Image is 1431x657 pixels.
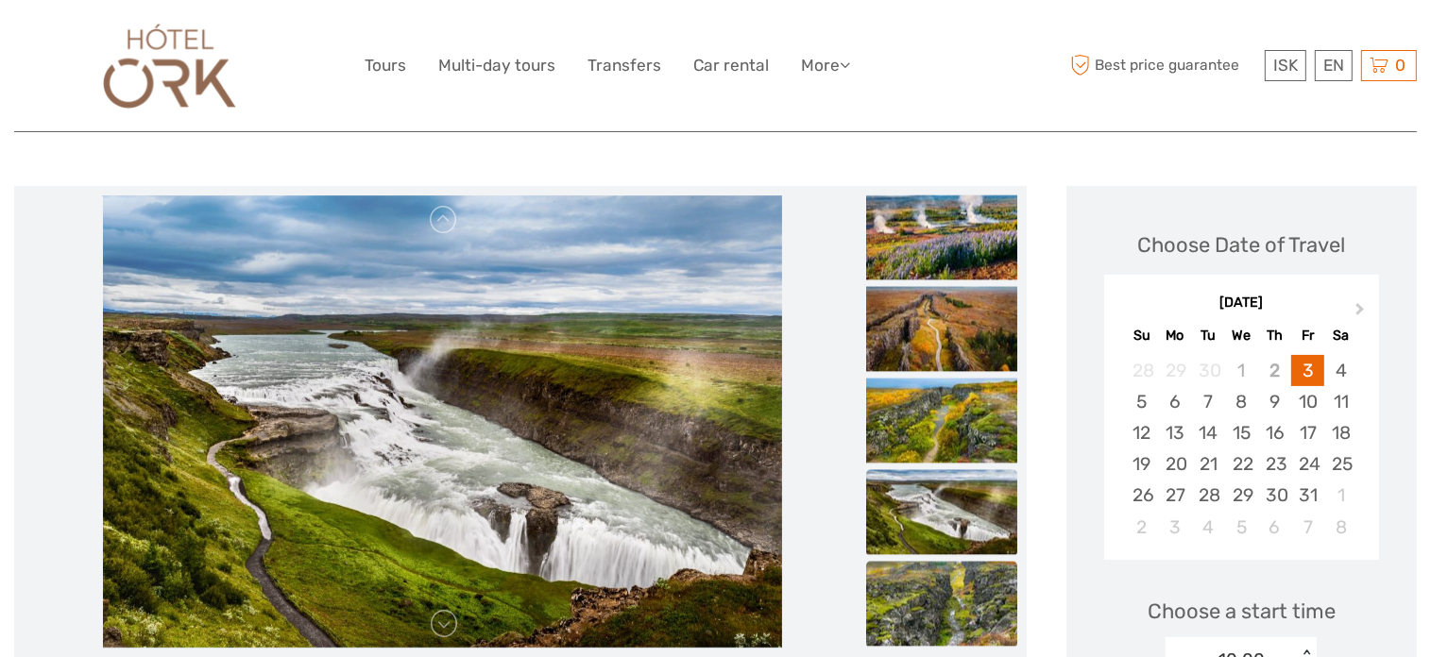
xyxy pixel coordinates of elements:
[866,378,1017,463] img: e1d9bd721eb04cd0a0ed5e0836392220_slider_thumbnail.jpg
[1125,417,1158,448] div: Choose Sunday, October 12th, 2025
[1258,480,1291,511] div: Choose Thursday, October 30th, 2025
[1324,355,1357,386] div: Choose Saturday, October 4th, 2025
[26,33,213,48] p: We're away right now. Please check back later!
[1158,480,1191,511] div: Choose Monday, October 27th, 2025
[1392,56,1408,75] span: 0
[1258,386,1291,417] div: Choose Thursday, October 9th, 2025
[1148,597,1336,626] span: Choose a start time
[1158,386,1191,417] div: Choose Monday, October 6th, 2025
[1125,448,1158,480] div: Choose Sunday, October 19th, 2025
[1291,417,1324,448] div: Choose Friday, October 17th, 2025
[1158,355,1191,386] div: Not available Monday, September 29th, 2025
[1291,386,1324,417] div: Choose Friday, October 10th, 2025
[1125,323,1158,348] div: Su
[1291,448,1324,480] div: Choose Friday, October 24th, 2025
[1125,480,1158,511] div: Choose Sunday, October 26th, 2025
[1158,448,1191,480] div: Choose Monday, October 20th, 2025
[588,52,661,79] a: Transfers
[1324,323,1357,348] div: Sa
[1324,480,1357,511] div: Choose Saturday, November 1st, 2025
[1258,512,1291,543] div: Choose Thursday, November 6th, 2025
[1225,512,1258,543] div: Choose Wednesday, November 5th, 2025
[1225,480,1258,511] div: Choose Wednesday, October 29th, 2025
[1192,323,1225,348] div: Tu
[103,195,782,649] img: 95d19d9998df4ce8bf3593c034cdbcf8_main_slider.jpg
[1258,448,1291,480] div: Choose Thursday, October 23rd, 2025
[1225,323,1258,348] div: We
[866,561,1017,646] img: b2a8b6c280bc4686bab9de20cb0517e6_slider_thumbnail.jpg
[1192,512,1225,543] div: Choose Tuesday, November 4th, 2025
[1291,480,1324,511] div: Choose Friday, October 31st, 2025
[1273,56,1298,75] span: ISK
[217,29,240,52] button: Open LiveChat chat widget
[1137,230,1345,260] div: Choose Date of Travel
[94,14,246,117] img: Our services
[1125,355,1158,386] div: Not available Sunday, September 28th, 2025
[365,52,406,79] a: Tours
[1192,386,1225,417] div: Choose Tuesday, October 7th, 2025
[1291,512,1324,543] div: Choose Friday, November 7th, 2025
[1225,386,1258,417] div: Choose Wednesday, October 8th, 2025
[866,286,1017,371] img: fb9a85e7d79b418fbbb67a4eb1717509_slider_thumbnail.jpg
[1315,50,1353,81] div: EN
[1324,448,1357,480] div: Choose Saturday, October 25th, 2025
[1125,512,1158,543] div: Choose Sunday, November 2nd, 2025
[1125,386,1158,417] div: Choose Sunday, October 5th, 2025
[1158,417,1191,448] div: Choose Monday, October 13th, 2025
[1066,50,1260,81] span: Best price guarantee
[1225,417,1258,448] div: Choose Wednesday, October 15th, 2025
[1104,294,1379,313] div: [DATE]
[1258,323,1291,348] div: Th
[1258,417,1291,448] div: Choose Thursday, October 16th, 2025
[1258,355,1291,386] div: Not available Thursday, October 2nd, 2025
[1324,386,1357,417] div: Choose Saturday, October 11th, 2025
[1192,480,1225,511] div: Choose Tuesday, October 28th, 2025
[693,52,769,79] a: Car rental
[1225,448,1258,480] div: Choose Wednesday, October 22nd, 2025
[866,194,1017,279] img: ea1d97a1147c45baafa4e362523775a5_slider_thumbnail.jpg
[1192,417,1225,448] div: Choose Tuesday, October 14th, 2025
[1291,355,1324,386] div: Choose Friday, October 3rd, 2025
[1291,323,1324,348] div: Fr
[1158,512,1191,543] div: Choose Monday, November 3rd, 2025
[1347,298,1377,328] button: Next Month
[1324,417,1357,448] div: Choose Saturday, October 18th, 2025
[801,52,850,79] a: More
[1110,355,1372,543] div: month 2025-10
[1192,448,1225,480] div: Choose Tuesday, October 21st, 2025
[1158,323,1191,348] div: Mo
[1225,355,1258,386] div: Not available Wednesday, October 1st, 2025
[1192,355,1225,386] div: Not available Tuesday, September 30th, 2025
[438,52,555,79] a: Multi-day tours
[1324,512,1357,543] div: Choose Saturday, November 8th, 2025
[866,469,1017,554] img: 95d19d9998df4ce8bf3593c034cdbcf8_slider_thumbnail.jpg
